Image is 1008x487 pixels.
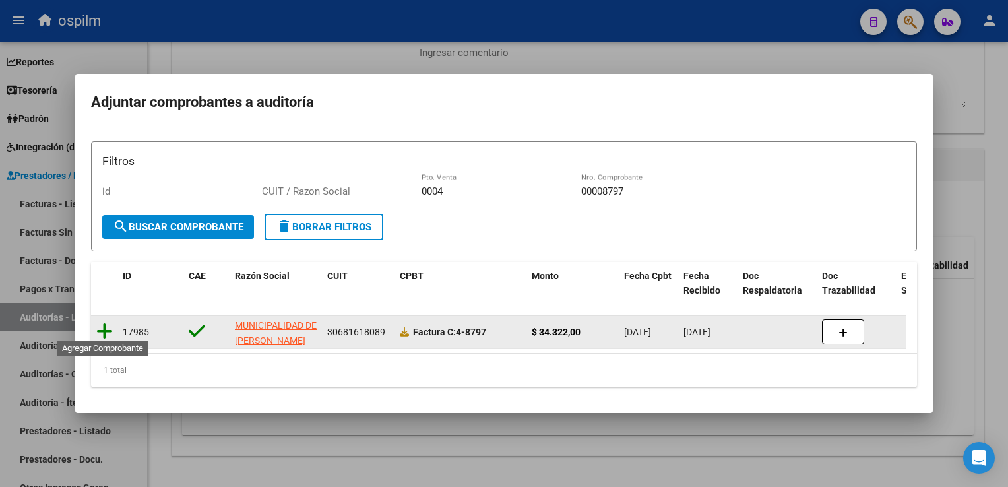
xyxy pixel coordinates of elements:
datatable-header-cell: Doc Trazabilidad [817,262,896,306]
datatable-header-cell: CUIT [322,262,394,306]
mat-icon: delete [276,218,292,234]
span: 30681618089 [327,327,385,337]
strong: $ 34.322,00 [532,327,581,337]
h2: Adjuntar comprobantes a auditoría [91,90,917,115]
span: Monto [532,271,559,281]
span: [DATE] [624,327,651,337]
span: MUNICIPALIDAD DE [PERSON_NAME] [235,320,317,346]
span: Fecha Recibido [683,271,720,296]
datatable-header-cell: Expediente SUR Asociado [896,262,968,306]
datatable-header-cell: Doc Respaldatoria [738,262,817,306]
div: 1 total [91,354,917,387]
datatable-header-cell: Monto [526,262,619,306]
span: 17985 [123,327,149,337]
span: Doc Respaldatoria [743,271,802,296]
button: Buscar Comprobante [102,215,254,239]
h3: Filtros [102,152,906,170]
datatable-header-cell: CAE [183,262,230,306]
span: CPBT [400,271,424,281]
datatable-header-cell: ID [117,262,183,306]
span: Fecha Cpbt [624,271,672,281]
span: CAE [189,271,206,281]
datatable-header-cell: Fecha Cpbt [619,262,678,306]
span: Factura C: [413,327,456,337]
span: Doc Trazabilidad [822,271,875,296]
strong: 4-8797 [413,327,486,337]
span: [DATE] [683,327,710,337]
div: Open Intercom Messenger [963,442,995,474]
span: Buscar Comprobante [113,221,243,233]
span: ID [123,271,131,281]
span: Borrar Filtros [276,221,371,233]
mat-icon: search [113,218,129,234]
span: Razón Social [235,271,290,281]
datatable-header-cell: Razón Social [230,262,322,306]
button: Borrar Filtros [265,214,383,240]
datatable-header-cell: CPBT [394,262,526,306]
span: Expediente SUR Asociado [901,271,960,296]
span: CUIT [327,271,348,281]
datatable-header-cell: Fecha Recibido [678,262,738,306]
